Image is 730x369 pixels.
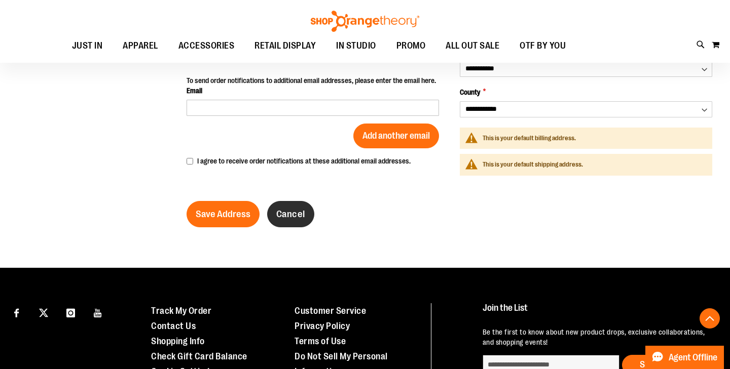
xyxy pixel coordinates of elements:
[295,321,350,331] a: Privacy Policy
[483,327,711,347] p: Be the first to know about new product drops, exclusive collaborations, and shopping events!
[178,34,235,57] span: ACCESSORIES
[336,34,376,57] span: IN STUDIO
[700,308,720,329] button: Back To Top
[196,209,250,220] span: Save Address
[187,87,202,95] span: Email
[396,34,426,57] span: PROMO
[362,131,430,141] span: Add another email
[520,34,566,57] span: OTF BY YOU
[669,353,717,362] span: Agent Offline
[483,134,576,142] span: This is your default billing address.
[62,303,80,321] a: Visit our Instagram page
[187,75,439,86] div: To send order notifications to additional email addresses, please enter the email here.
[35,303,53,321] a: Visit our X page
[483,303,711,322] h4: Join the List
[72,34,103,57] span: JUST IN
[8,303,25,321] a: Visit our Facebook page
[295,336,346,346] a: Terms of Use
[151,306,211,316] a: Track My Order
[276,209,305,220] span: Cancel
[151,321,196,331] a: Contact Us
[309,11,421,32] img: Shop Orangetheory
[483,160,583,168] span: This is your default shipping address.
[254,34,316,57] span: RETAIL DISPLAY
[187,201,260,227] button: Save Address
[267,201,314,227] a: Cancel
[89,303,107,321] a: Visit our Youtube page
[645,346,724,369] button: Agent Offline
[295,306,366,316] a: Customer Service
[460,87,480,97] span: County
[151,351,247,361] a: Check Gift Card Balance
[151,336,205,346] a: Shopping Info
[39,308,48,317] img: Twitter
[123,34,158,57] span: APPAREL
[446,34,499,57] span: ALL OUT SALE
[197,157,411,165] span: I agree to receive order notifications at these additional email addresses.
[353,124,439,148] button: Add another email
